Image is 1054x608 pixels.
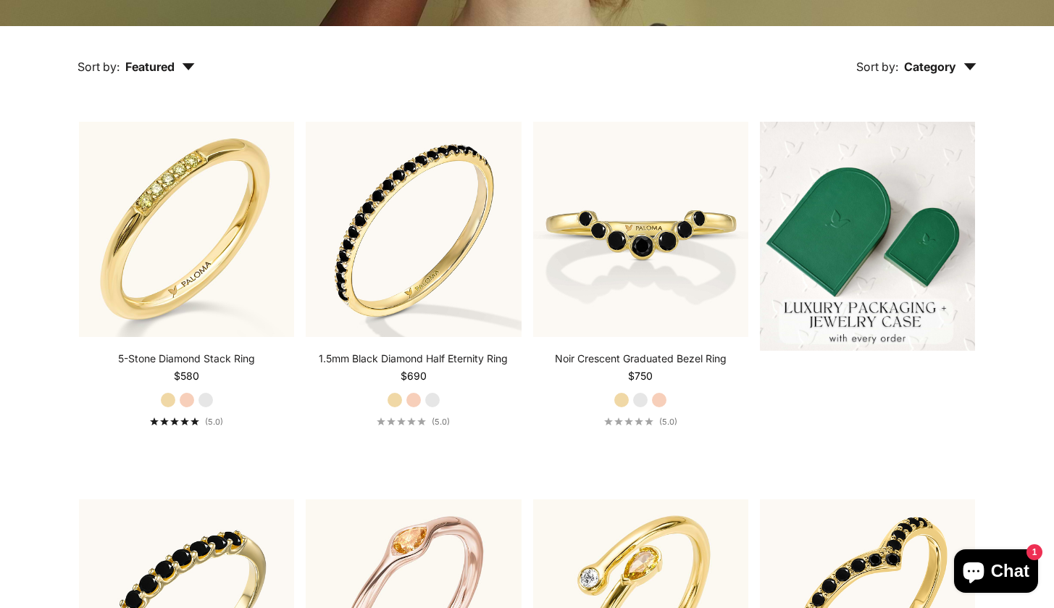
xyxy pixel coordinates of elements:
div: 5.0 out of 5.0 stars [150,417,199,425]
div: 5.0 out of 5.0 stars [604,417,653,425]
span: Sort by: [78,59,120,74]
span: (5.0) [432,417,450,427]
img: #YellowGold [306,122,521,337]
a: 1.5mm Black Diamond Half Eternity Ring [319,351,508,366]
a: Noir Crescent Graduated Bezel Ring [555,351,727,366]
span: Featured [125,59,195,74]
a: 5.0 out of 5.0 stars(5.0) [150,417,223,427]
span: Sort by: [856,59,898,74]
img: #YellowGold [79,122,294,337]
a: #YellowGold #RoseGold #WhiteGold [79,122,294,337]
img: 1_efe35f54-c1b6-4cae-852f-b2bb124dc37f.png [760,122,975,351]
span: (5.0) [659,417,677,427]
sale-price: $690 [401,369,427,383]
inbox-online-store-chat: Shopify online store chat [950,549,1042,596]
a: 5-Stone Diamond Stack Ring [118,351,255,366]
div: 5.0 out of 5.0 stars [377,417,426,425]
sale-price: $750 [628,369,653,383]
a: 5.0 out of 5.0 stars(5.0) [604,417,677,427]
button: Sort by: Featured [44,26,228,87]
button: Sort by: Category [823,26,1010,87]
span: (5.0) [205,417,223,427]
span: Category [904,59,976,74]
img: #YellowGold [533,122,748,337]
a: 5.0 out of 5.0 stars(5.0) [377,417,450,427]
sale-price: $580 [174,369,199,383]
